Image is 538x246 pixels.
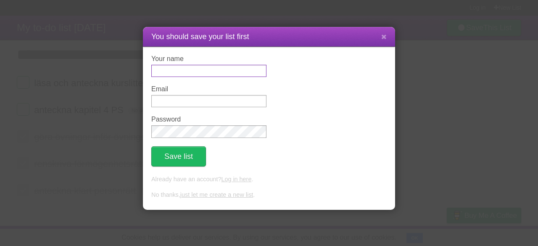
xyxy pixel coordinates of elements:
p: No thanks, . [151,190,387,200]
button: Save list [151,146,206,167]
p: Already have an account? . [151,175,387,184]
label: Password [151,116,266,123]
h1: You should save your list first [151,31,387,42]
label: Your name [151,55,266,63]
a: just let me create a new list [180,191,253,198]
a: Log in here [221,176,251,183]
label: Email [151,85,266,93]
